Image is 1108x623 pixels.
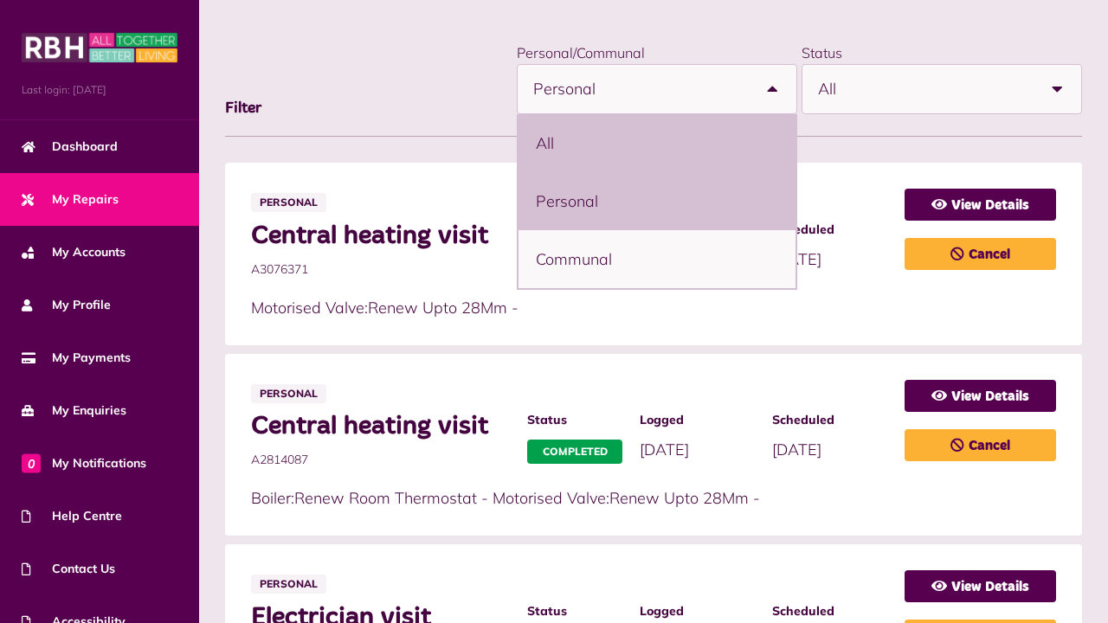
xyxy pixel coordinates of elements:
span: A2814087 [251,451,510,469]
span: Filter [225,100,261,116]
span: Personal [533,65,748,113]
span: Completed [527,440,622,464]
span: Contact Us [22,560,115,578]
span: 0 [22,453,41,472]
span: Scheduled [772,221,887,239]
span: Last login: [DATE] [22,82,177,98]
span: Scheduled [772,411,887,429]
span: Dashboard [22,138,118,156]
span: My Repairs [22,190,119,209]
li: Communal [519,230,796,288]
span: My Payments [22,349,131,367]
span: My Accounts [22,243,126,261]
a: Cancel [905,429,1056,461]
span: Central heating visit [251,221,510,252]
label: Status [802,44,842,61]
span: Personal [251,575,326,594]
span: Personal [251,193,326,212]
span: All [818,65,1033,113]
span: My Notifications [22,454,146,472]
span: My Enquiries [22,401,126,420]
span: Scheduled [772,602,887,620]
img: MyRBH [22,30,177,65]
span: [DATE] [772,440,821,459]
span: Logged [640,411,755,429]
span: Status [527,411,622,429]
li: All [519,114,796,172]
p: Boiler:Renew Room Thermostat - Motorised Valve:Renew Upto 28Mm - [251,486,887,510]
span: My Profile [22,296,111,314]
a: View Details [905,570,1056,602]
a: View Details [905,189,1056,221]
span: A3076371 [251,260,510,279]
a: View Details [905,380,1056,412]
span: Central heating visit [251,411,510,442]
span: Status [527,602,622,620]
span: [DATE] [640,440,689,459]
label: Personal/Communal [517,44,645,61]
p: Motorised Valve:Renew Upto 28Mm - [251,296,887,319]
li: Personal [519,172,796,230]
a: Cancel [905,238,1056,270]
span: Help Centre [22,507,122,525]
span: Logged [640,602,755,620]
span: Personal [251,384,326,403]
